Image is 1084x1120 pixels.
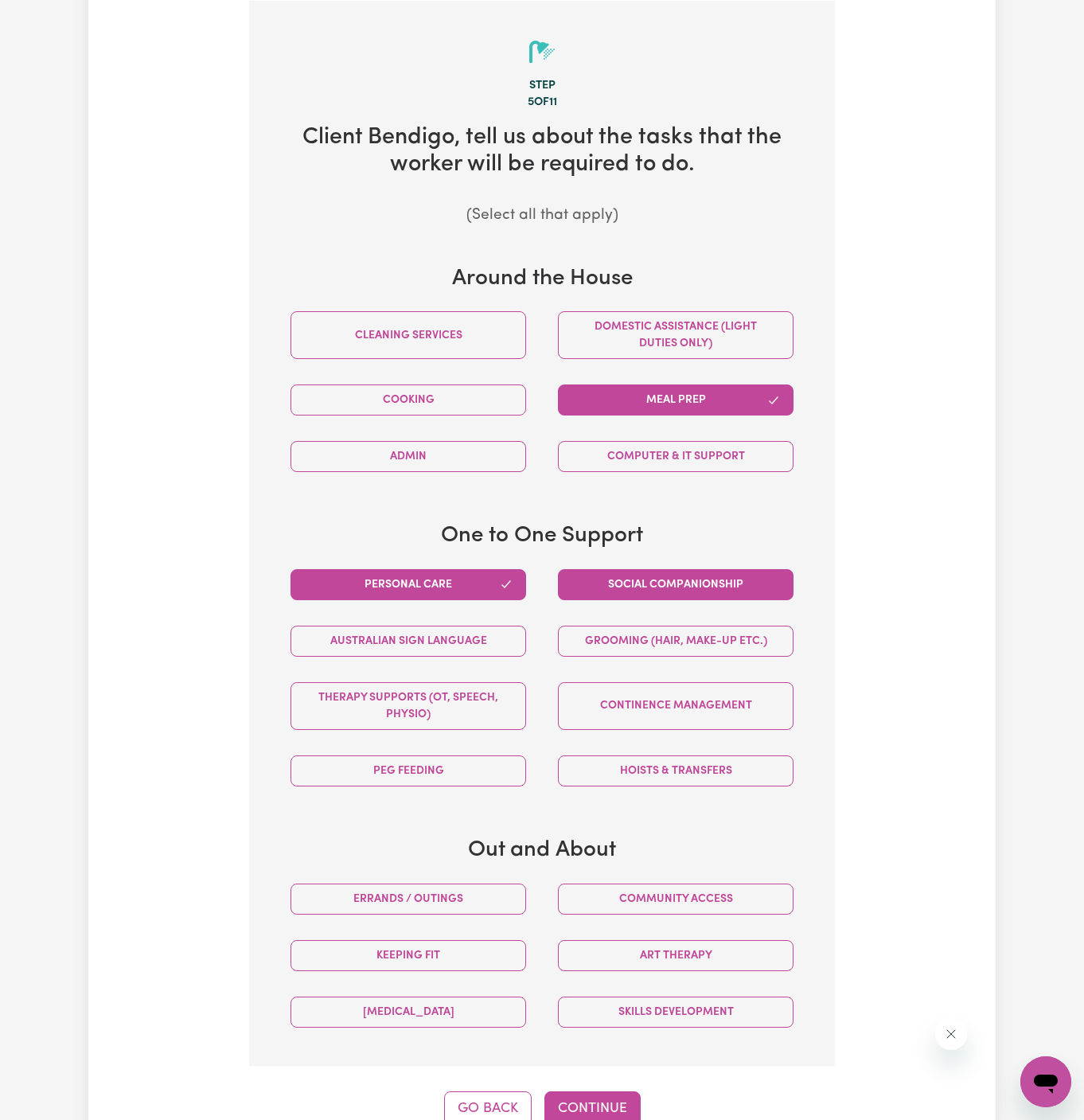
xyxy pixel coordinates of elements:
[290,569,526,600] button: Personal care
[10,11,96,24] span: Need any help?
[290,997,526,1028] button: [MEDICAL_DATA]
[275,205,809,228] p: (Select all that apply)
[275,523,809,550] h3: One to One Support
[290,311,526,359] button: Cleaning services
[1020,1056,1071,1107] iframe: Button to launch messaging window
[935,1018,967,1050] iframe: Close message
[558,940,794,971] button: Art therapy
[290,384,526,416] button: Cooking
[558,441,794,472] button: Computer & IT Support
[290,755,526,786] button: PEG feeding
[558,311,794,359] button: Domestic assistance (light duties only)
[558,682,794,730] button: Continence management
[290,940,526,971] button: Keeping fit
[290,441,526,472] button: Admin
[558,626,794,657] button: Grooming (hair, make-up etc.)
[290,626,526,657] button: Australian Sign Language
[558,884,794,915] button: Community access
[275,266,809,293] h3: Around the House
[275,124,809,179] h2: Client Bendigo , tell us about the tasks that the worker will be required to do.
[275,837,809,864] h3: Out and About
[558,997,794,1028] button: Skills Development
[290,682,526,730] button: Therapy Supports (OT, speech, physio)
[558,384,794,416] button: Meal prep
[275,77,809,95] div: Step
[558,755,794,786] button: Hoists & transfers
[558,569,794,600] button: Social companionship
[275,94,809,111] div: 5 of 11
[290,884,526,915] button: Errands / Outings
